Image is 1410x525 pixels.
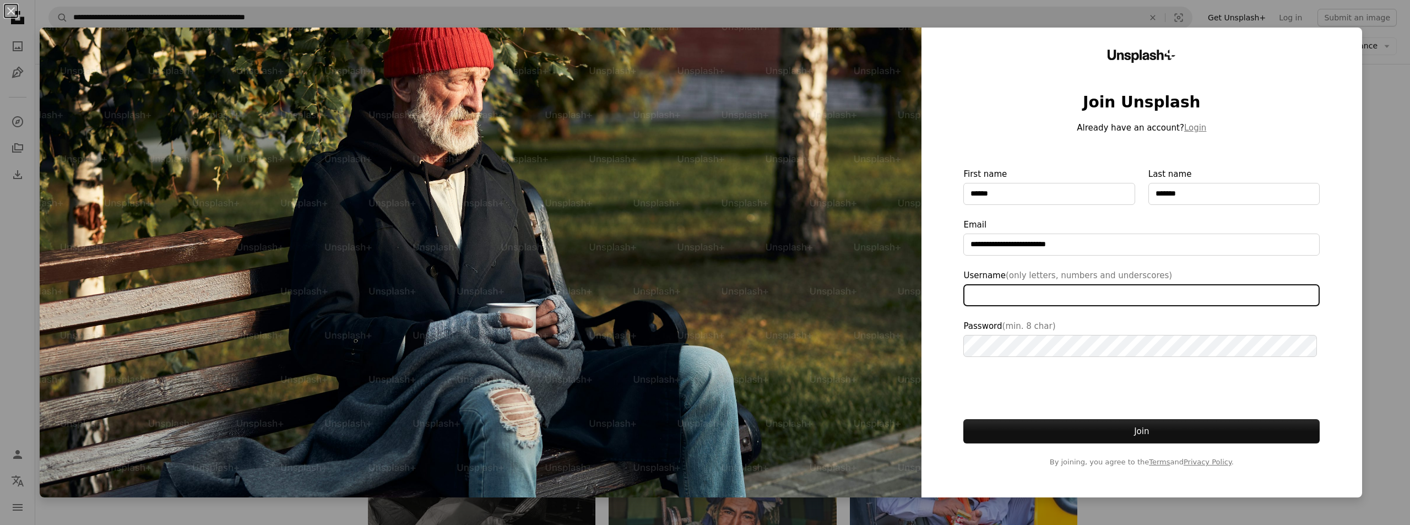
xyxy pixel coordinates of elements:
[1006,270,1172,280] span: (only letters, numbers and underscores)
[963,269,1320,306] label: Username
[963,234,1320,256] input: Email
[963,93,1320,112] h1: Join Unsplash
[963,335,1317,357] input: Password(min. 8 char)
[963,167,1135,205] label: First name
[1184,121,1206,134] button: Login
[963,121,1320,134] p: Already have an account?
[963,457,1320,468] span: By joining, you agree to the and .
[963,419,1320,443] button: Join
[963,320,1320,357] label: Password
[1002,321,1056,331] span: (min. 8 char)
[1184,458,1232,466] a: Privacy Policy
[963,183,1135,205] input: First name
[963,218,1320,256] label: Email
[1148,167,1320,205] label: Last name
[1148,183,1320,205] input: Last name
[963,284,1320,306] input: Username(only letters, numbers and underscores)
[1149,458,1170,466] a: Terms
